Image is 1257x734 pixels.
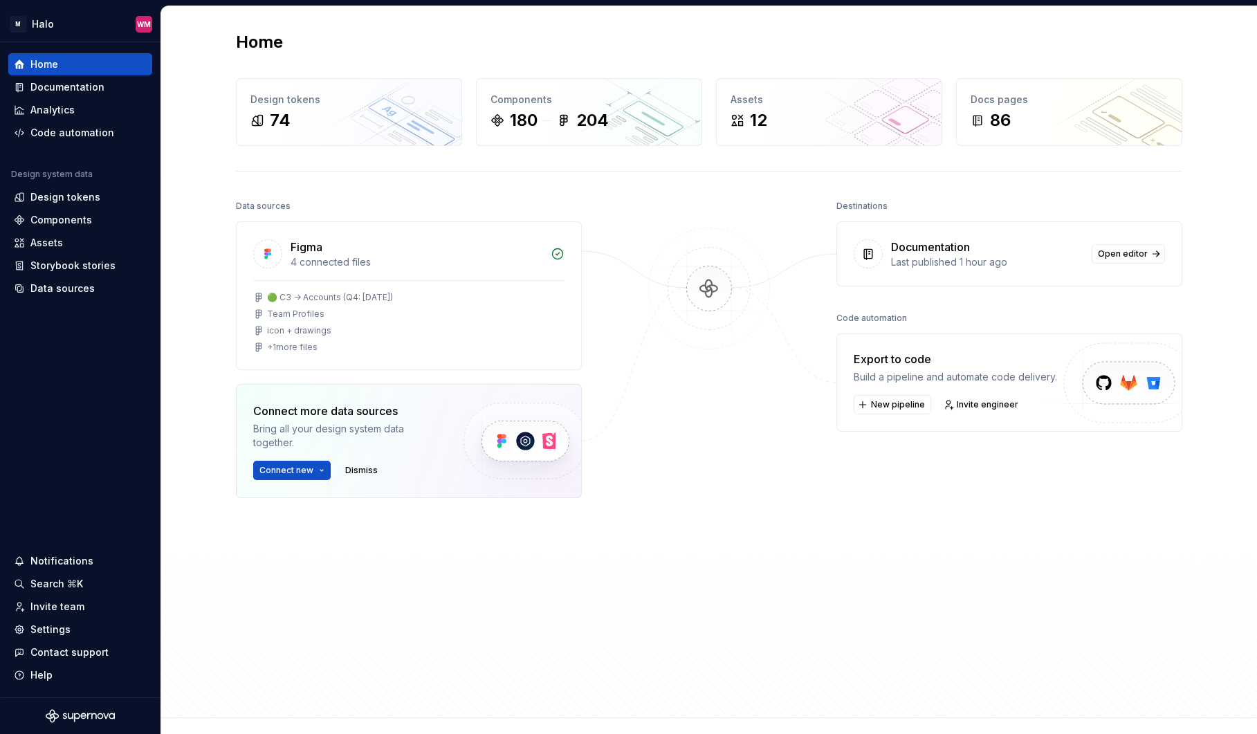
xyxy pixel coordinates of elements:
[339,461,384,480] button: Dismiss
[8,255,152,277] a: Storybook stories
[30,282,95,295] div: Data sources
[854,395,931,414] button: New pipeline
[476,78,702,146] a: Components180204
[490,93,688,107] div: Components
[971,93,1168,107] div: Docs pages
[8,641,152,663] button: Contact support
[8,277,152,300] a: Data sources
[30,668,53,682] div: Help
[30,190,100,204] div: Design tokens
[267,325,331,336] div: icon + drawings
[510,109,538,131] div: 180
[267,309,324,320] div: Team Profiles
[3,9,158,39] button: MHaloWM
[259,465,313,476] span: Connect new
[576,109,609,131] div: 204
[30,259,116,273] div: Storybook stories
[871,399,925,410] span: New pipeline
[750,109,767,131] div: 12
[939,395,1025,414] a: Invite engineer
[236,78,462,146] a: Design tokens74
[137,19,151,30] div: WM
[8,618,152,641] a: Settings
[8,122,152,144] a: Code automation
[8,596,152,618] a: Invite team
[1098,248,1148,259] span: Open editor
[30,213,92,227] div: Components
[30,80,104,94] div: Documentation
[253,461,331,480] button: Connect new
[8,99,152,121] a: Analytics
[253,422,440,450] div: Bring all your design system data together.
[291,255,542,269] div: 4 connected files
[30,236,63,250] div: Assets
[8,53,152,75] a: Home
[236,196,291,216] div: Data sources
[250,93,448,107] div: Design tokens
[957,399,1018,410] span: Invite engineer
[30,57,58,71] div: Home
[8,186,152,208] a: Design tokens
[8,232,152,254] a: Assets
[731,93,928,107] div: Assets
[267,342,318,353] div: + 1 more files
[30,126,114,140] div: Code automation
[291,239,322,255] div: Figma
[30,645,109,659] div: Contact support
[8,550,152,572] button: Notifications
[1092,244,1165,264] a: Open editor
[956,78,1182,146] a: Docs pages86
[30,600,84,614] div: Invite team
[32,17,54,31] div: Halo
[345,465,378,476] span: Dismiss
[270,109,291,131] div: 74
[836,196,888,216] div: Destinations
[854,351,1057,367] div: Export to code
[10,16,26,33] div: M
[716,78,942,146] a: Assets12
[30,103,75,117] div: Analytics
[854,370,1057,384] div: Build a pipeline and automate code delivery.
[236,31,283,53] h2: Home
[30,577,83,591] div: Search ⌘K
[267,292,393,303] div: 🟢 C3 -> Accounts (Q4: [DATE])
[253,403,440,419] div: Connect more data sources
[30,623,71,636] div: Settings
[836,309,907,328] div: Code automation
[891,239,970,255] div: Documentation
[8,76,152,98] a: Documentation
[8,209,152,231] a: Components
[8,664,152,686] button: Help
[236,221,582,370] a: Figma4 connected files🟢 C3 -> Accounts (Q4: [DATE])Team Profilesicon + drawings+1more files
[46,709,115,723] svg: Supernova Logo
[11,169,93,180] div: Design system data
[8,573,152,595] button: Search ⌘K
[891,255,1083,269] div: Last published 1 hour ago
[990,109,1011,131] div: 86
[30,554,93,568] div: Notifications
